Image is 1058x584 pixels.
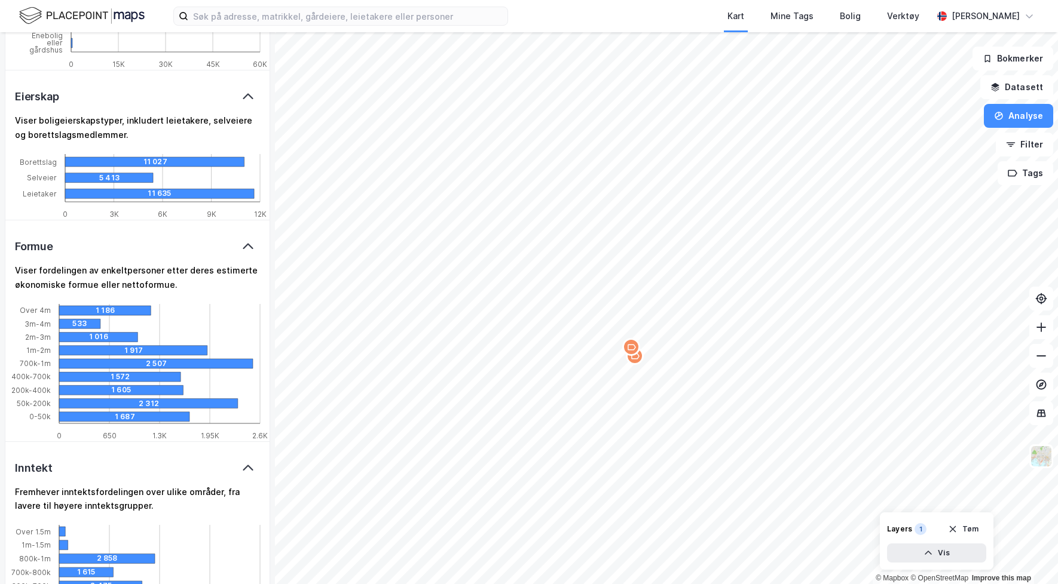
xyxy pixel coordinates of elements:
a: OpenStreetMap [910,574,968,582]
tspan: 400k-700k [11,372,51,381]
div: Verktøy [887,9,919,23]
tspan: 15K [112,59,125,68]
tspan: 0 [57,431,62,439]
img: Z [1030,445,1053,468]
button: Vis [887,543,986,563]
div: 1 615 [77,568,131,577]
tspan: 30K [158,59,173,68]
div: 1 687 [115,411,245,421]
tspan: 700k-1m [20,359,51,368]
tspan: Leietaker [23,189,57,198]
tspan: 1m-2m [26,346,51,355]
tspan: 1m-1.5m [22,541,51,550]
tspan: 12K [254,209,267,218]
div: Kontrollprogram for chat [998,527,1058,584]
button: Filter [996,133,1053,156]
div: Kart [727,9,744,23]
div: 1 605 [111,385,235,395]
tspan: 650 [103,431,117,439]
tspan: 800k-1m [19,554,51,563]
tspan: 0 [63,209,68,218]
div: Layers [887,524,912,534]
tspan: 0 [69,59,74,68]
div: 1 016 [89,332,167,342]
tspan: Borettslag [20,157,57,166]
tspan: 0-50k [29,412,51,421]
tspan: Over 1.5m [16,527,51,536]
div: 2 858 [97,554,192,564]
tspan: 6K [158,209,167,218]
div: 2 507 [146,358,340,368]
tspan: 700k-800k [11,568,51,577]
tspan: 3K [109,209,119,218]
div: Mine Tags [770,9,814,23]
iframe: Chat Widget [998,527,1058,584]
tspan: Selveier [27,173,57,182]
button: Analyse [984,104,1053,128]
tspan: 45K [206,59,220,68]
div: 1 [915,523,926,535]
div: Viser boligeierskapstyper, inkludert leietakere, selveiere og borettslagsmedlemmer. [15,113,260,142]
tspan: gårdshus [29,45,63,54]
div: 1 186 [96,306,187,315]
tspan: 1.95K [201,431,219,439]
div: Formue [15,239,53,254]
button: Datasett [980,75,1053,99]
a: Mapbox [876,574,909,582]
div: [PERSON_NAME] [952,9,1020,23]
tspan: eller [47,38,63,47]
div: 1 572 [111,372,232,382]
tspan: 2.6K [252,431,268,439]
tspan: 2m-3m [25,332,51,341]
tspan: 200k-400k [11,385,51,394]
div: Fremhever inntektsfordelingen over ulike områder, fra lavere til høyere inntektsgrupper. [15,485,260,514]
div: 533 [72,319,114,328]
div: 11 635 [148,189,337,198]
div: Map marker [622,338,640,356]
button: Tags [998,161,1053,185]
tspan: 3m-4m [25,319,51,328]
div: 5 413 [99,173,187,182]
tspan: 1.3K [152,431,167,439]
div: 1 917 [124,345,273,355]
tspan: 50k-200k [17,398,51,407]
button: Tøm [940,520,986,539]
tspan: Enebolig [32,31,63,40]
div: Bolig [840,9,861,23]
a: Improve this map [972,574,1031,582]
div: Map marker [626,347,644,365]
tspan: 9K [207,209,216,218]
div: Viser fordelingen av enkeltpersoner etter deres estimerte økonomiske formue eller nettoformue. [15,263,260,292]
div: Eierskap [15,90,59,104]
img: logo.f888ab2527a4732fd821a326f86c7f29.svg [19,5,145,26]
tspan: Over 4m [20,306,51,315]
div: Inntekt [15,461,53,475]
div: 11 027 [143,157,323,167]
input: Søk på adresse, matrikkel, gårdeiere, leietakere eller personer [188,7,507,25]
div: 2 312 [139,398,317,408]
tspan: 60K [253,59,267,68]
button: Bokmerker [973,47,1053,70]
